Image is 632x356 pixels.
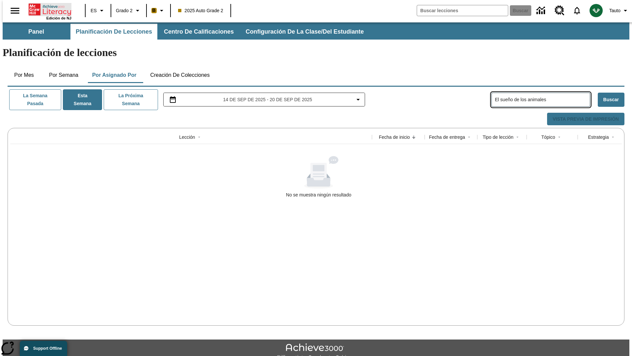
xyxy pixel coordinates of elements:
span: 14 de sep de 2025 - 20 de sep de 2025 [223,96,312,103]
button: Sort [555,133,563,141]
a: Notificaciones [568,2,586,19]
svg: Collapse Date Range Filter [354,96,362,104]
img: avatar image [590,4,603,17]
button: Sort [410,133,418,141]
span: Support Offline [33,346,62,351]
button: Abrir el menú lateral [5,1,25,20]
button: Boost El color de la clase es anaranjado claro. Cambiar el color de la clase. [149,5,168,16]
h1: Planificación de lecciones [3,46,629,59]
span: Edición de NJ [46,16,71,20]
button: La próxima semana [104,89,158,110]
div: Fecha de inicio [379,134,410,140]
div: No se muestra ningún resultado [10,156,627,198]
a: Centro de recursos, Se abrirá en una pestaña nueva. [551,2,568,19]
button: Sort [609,133,617,141]
span: ES [91,7,97,14]
div: Subbarra de navegación [3,22,629,40]
input: Buscar lecciones asignadas [495,95,590,104]
button: Sort [465,133,473,141]
button: Creación de colecciones [145,67,215,83]
button: Planificación de lecciones [70,24,157,40]
a: Centro de información [533,2,551,20]
button: Seleccione el intervalo de fechas opción del menú [166,96,362,104]
button: Por semana [44,67,84,83]
div: Subbarra de navegación [3,24,370,40]
button: Escoja un nuevo avatar [586,2,607,19]
button: Por mes [8,67,40,83]
button: Buscar [598,93,624,107]
span: Grado 2 [116,7,133,14]
span: Tauto [609,7,620,14]
input: Buscar campo [417,5,508,16]
button: La semana pasada [9,89,61,110]
span: 2025 Auto Grade 2 [178,7,224,14]
button: Centro de calificaciones [159,24,239,40]
button: Perfil/Configuración [607,5,632,16]
div: Fecha de entrega [429,134,465,140]
button: Grado: Grado 2, Elige un grado [113,5,144,16]
div: Portada [29,2,71,20]
div: Tópico [541,134,555,140]
div: Estrategia [588,134,609,140]
button: Panel [3,24,69,40]
button: Sort [195,133,203,141]
a: Portada [29,3,71,16]
div: Tipo de lección [483,134,513,140]
button: Support Offline [20,341,67,356]
button: Sort [513,133,521,141]
span: B [152,6,156,15]
div: Lección [179,134,195,140]
div: No se muestra ningún resultado [286,192,351,198]
button: Lenguaje: ES, Selecciona un idioma [88,5,109,16]
button: Esta semana [63,89,102,110]
button: Configuración de la clase/del estudiante [240,24,369,40]
button: Por asignado por [87,67,142,83]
